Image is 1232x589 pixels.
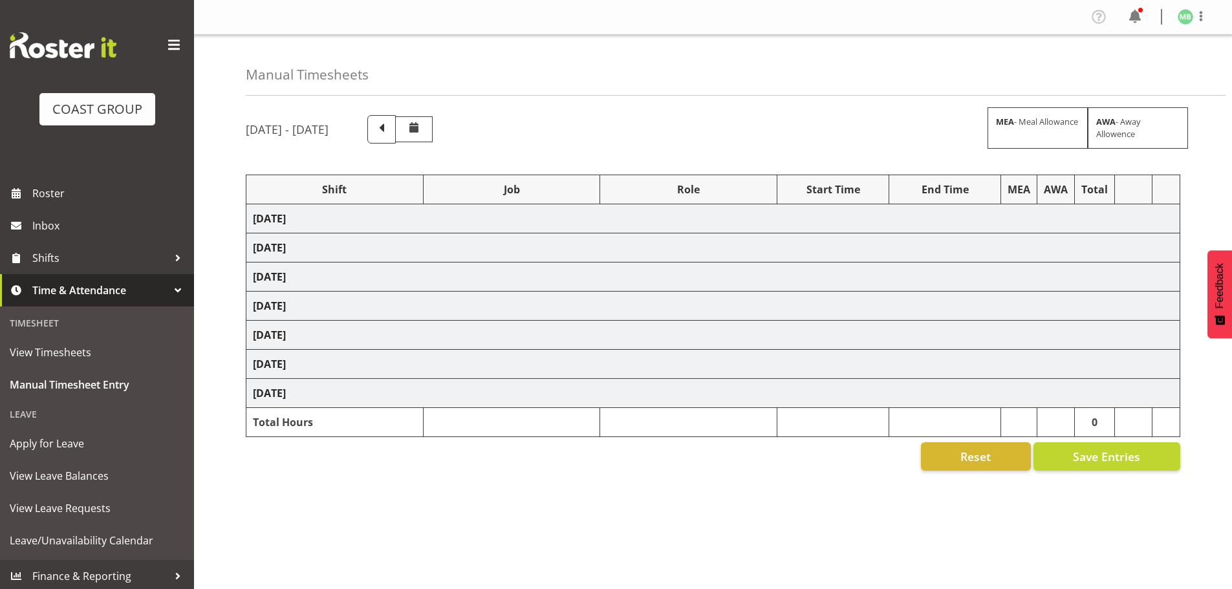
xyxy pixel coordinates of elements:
span: Shifts [32,248,168,268]
button: Reset [921,442,1031,471]
a: View Leave Balances [3,460,191,492]
td: [DATE] [246,321,1180,350]
strong: MEA [996,116,1014,127]
span: Feedback [1214,263,1226,308]
div: - Meal Allowance [988,107,1088,149]
span: Inbox [32,216,188,235]
div: AWA [1044,182,1068,197]
h5: [DATE] - [DATE] [246,122,329,136]
span: Reset [960,448,991,465]
strong: AWA [1096,116,1116,127]
span: Time & Attendance [32,281,168,300]
a: View Timesheets [3,336,191,369]
div: Shift [253,182,416,197]
a: Leave/Unavailability Calendar [3,524,191,557]
button: Save Entries [1033,442,1180,471]
a: Apply for Leave [3,427,191,460]
span: Roster [32,184,188,203]
span: Manual Timesheet Entry [10,375,184,394]
span: Finance & Reporting [32,566,168,586]
img: mike-bullock1158.jpg [1178,9,1193,25]
span: Apply for Leave [10,434,184,453]
td: [DATE] [246,379,1180,408]
td: 0 [1075,408,1115,437]
a: View Leave Requests [3,492,191,524]
button: Feedback - Show survey [1207,250,1232,338]
span: View Leave Balances [10,466,184,486]
div: Job [430,182,594,197]
td: [DATE] [246,292,1180,321]
img: Rosterit website logo [10,32,116,58]
td: [DATE] [246,350,1180,379]
div: End Time [896,182,994,197]
span: View Leave Requests [10,498,184,518]
div: Timesheet [3,310,191,336]
h4: Manual Timesheets [246,67,369,82]
span: Save Entries [1073,448,1140,465]
div: Total [1081,182,1108,197]
div: COAST GROUP [52,100,142,119]
div: Start Time [784,182,882,197]
span: View Timesheets [10,343,184,362]
td: [DATE] [246,204,1180,233]
td: Total Hours [246,408,424,437]
div: Leave [3,401,191,427]
div: Role [607,182,770,197]
span: Leave/Unavailability Calendar [10,531,184,550]
div: MEA [1008,182,1030,197]
div: - Away Allowence [1088,107,1188,149]
td: [DATE] [246,233,1180,262]
td: [DATE] [246,262,1180,292]
a: Manual Timesheet Entry [3,369,191,401]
